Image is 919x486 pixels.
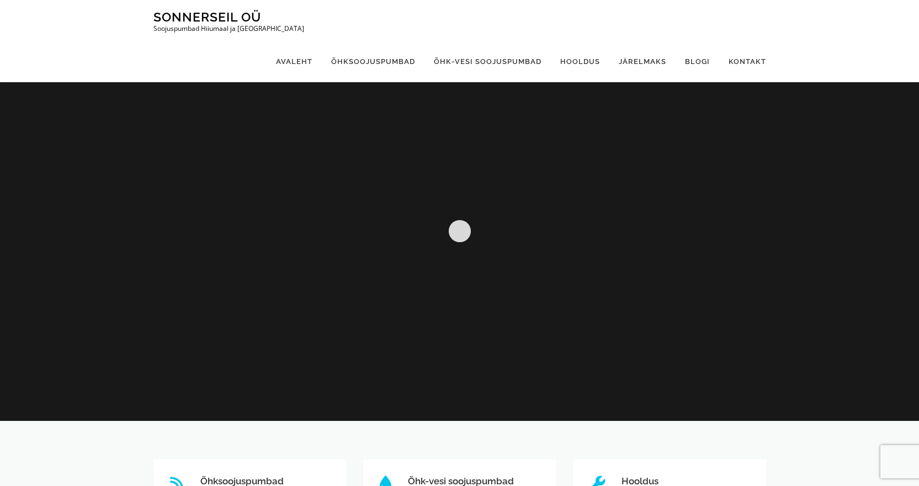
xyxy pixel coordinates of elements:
a: Sonnerseil OÜ [153,9,261,24]
a: Avaleht [267,41,322,82]
p: Soojuspumbad Hiiumaal ja [GEOGRAPHIC_DATA] [153,25,304,33]
a: Hooldus [551,41,609,82]
a: Õhksoojuspumbad [322,41,424,82]
a: Õhk-vesi soojuspumbad [424,41,551,82]
a: Järelmaks [609,41,676,82]
a: Kontakt [719,41,766,82]
a: Blogi [676,41,719,82]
